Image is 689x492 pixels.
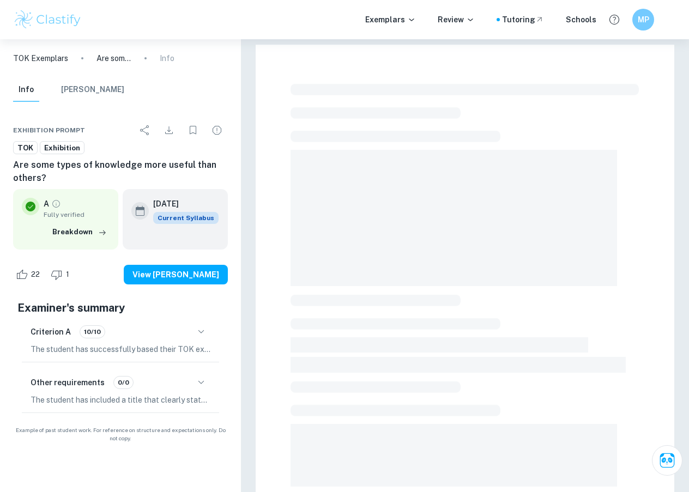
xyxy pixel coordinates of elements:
[13,426,228,442] span: Example of past student work. For reference on structure and expectations only. Do not copy.
[17,300,223,316] h5: Examiner's summary
[566,14,596,26] a: Schools
[31,326,71,338] h6: Criterion A
[153,198,210,210] h6: [DATE]
[13,52,68,64] a: TOK Exemplars
[153,212,219,224] span: Current Syllabus
[80,327,105,337] span: 10/10
[31,343,210,355] p: The student has successfully based their TOK exhibition on one of the IBO's 35 prompts, specifica...
[44,210,110,220] span: Fully verified
[96,52,131,64] p: Are some types of knowledge more useful than others?
[365,14,416,26] p: Exemplars
[158,119,180,141] div: Download
[61,78,124,102] button: [PERSON_NAME]
[31,376,105,388] h6: Other requirements
[25,269,46,280] span: 22
[652,445,682,476] button: Ask Clai
[40,141,84,155] a: Exhibition
[50,224,110,240] button: Breakdown
[40,143,84,154] span: Exhibition
[13,159,228,185] h6: Are some types of knowledge more useful than others?
[13,9,82,31] img: Clastify logo
[160,52,174,64] p: Info
[31,394,210,406] p: The student has included a title that clearly states the selected TOK Exhibition prompt, "Are Som...
[44,198,49,210] p: A
[60,269,75,280] span: 1
[206,119,228,141] div: Report issue
[48,266,75,283] div: Dislike
[14,143,37,154] span: TOK
[153,212,219,224] div: This exemplar is based on the current syllabus. Feel free to refer to it for inspiration/ideas wh...
[124,265,228,284] button: View [PERSON_NAME]
[605,10,624,29] button: Help and Feedback
[438,14,475,26] p: Review
[134,119,156,141] div: Share
[182,119,204,141] div: Bookmark
[13,125,85,135] span: Exhibition Prompt
[13,78,39,102] button: Info
[637,14,650,26] h6: MP
[13,141,38,155] a: TOK
[114,378,133,387] span: 0/0
[502,14,544,26] a: Tutoring
[632,9,654,31] button: MP
[13,266,46,283] div: Like
[51,199,61,209] a: Grade fully verified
